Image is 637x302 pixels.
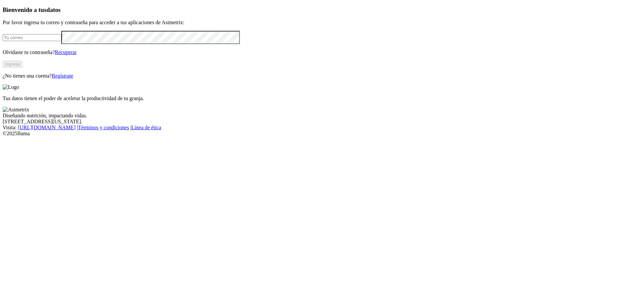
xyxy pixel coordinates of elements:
[3,95,634,101] p: Tus datos tienen el poder de acelerar la productividad de tu granja.
[3,131,634,137] div: © 2025 Iluma
[3,113,634,119] div: Diseñando nutrición, impactando vidas.
[3,61,23,68] button: Ingresa
[46,6,61,13] span: datos
[131,125,161,130] a: Línea de ética
[3,84,19,90] img: Logo
[3,6,634,14] h3: Bienvenido a tus
[3,49,634,55] p: Olvidaste tu contraseña?
[3,125,634,131] div: Visita : | |
[3,119,634,125] div: [STREET_ADDRESS][US_STATE].
[3,20,634,26] p: Por favor ingresa tu correo y contraseña para acceder a tus aplicaciones de Asimetrix:
[3,107,29,113] img: Asimetrix
[3,73,634,79] p: ¿No tienes una cuenta?
[18,125,76,130] a: [URL][DOMAIN_NAME]
[52,73,73,79] a: Regístrate
[78,125,129,130] a: Términos y condiciones
[3,34,61,41] input: Tu correo
[55,49,77,55] a: Recuperar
